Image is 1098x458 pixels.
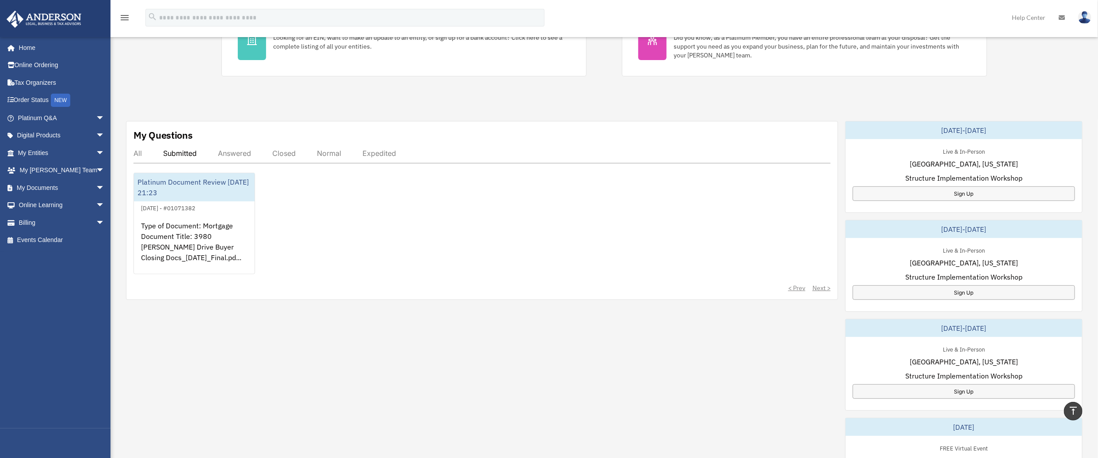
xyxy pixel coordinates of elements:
[6,179,118,197] a: My Documentsarrow_drop_down
[96,144,114,162] span: arrow_drop_down
[910,257,1018,268] span: [GEOGRAPHIC_DATA], [US_STATE]
[6,231,118,249] a: Events Calendar
[6,197,118,214] a: Online Learningarrow_drop_down
[96,197,114,215] span: arrow_drop_down
[6,109,118,127] a: Platinum Q&Aarrow_drop_down
[905,272,1022,282] span: Structure Implementation Workshop
[134,213,255,282] div: Type of Document: Mortgage Document Title: 3980 [PERSON_NAME] Drive Buyer Closing Docs_[DATE]_Fin...
[362,149,396,158] div: Expedited
[218,149,251,158] div: Answered
[133,149,142,158] div: All
[6,91,118,110] a: Order StatusNEW
[846,418,1082,436] div: [DATE]
[853,186,1075,201] a: Sign Up
[6,214,118,231] a: Billingarrow_drop_down
[936,146,992,155] div: Live & In-Person
[1068,405,1079,416] i: vertical_align_top
[6,144,118,162] a: My Entitiesarrow_drop_down
[134,173,255,201] div: Platinum Document Review [DATE] 21:23
[674,33,971,60] div: Did you know, as a Platinum Member, you have an entire professional team at your disposal? Get th...
[1064,402,1083,420] a: vertical_align_top
[6,162,118,179] a: My [PERSON_NAME] Teamarrow_drop_down
[846,121,1082,139] div: [DATE]-[DATE]
[4,11,84,28] img: Anderson Advisors Platinum Portal
[6,57,118,74] a: Online Ordering
[1078,11,1091,24] img: User Pic
[272,149,296,158] div: Closed
[853,285,1075,300] a: Sign Up
[133,173,255,274] a: Platinum Document Review [DATE] 21:23[DATE] - #01071382Type of Document: Mortgage Document Title:...
[6,127,118,144] a: Digital Productsarrow_drop_down
[51,94,70,107] div: NEW
[221,5,587,76] a: My Entities Looking for an EIN, want to make an update to an entity, or sign up for a bank accoun...
[846,319,1082,337] div: [DATE]-[DATE]
[96,127,114,145] span: arrow_drop_down
[853,384,1075,399] a: Sign Up
[163,149,197,158] div: Submitted
[933,443,995,452] div: FREE Virtual Event
[622,5,987,76] a: My [PERSON_NAME] Team Did you know, as a Platinum Member, you have an entire professional team at...
[148,12,157,22] i: search
[905,371,1022,381] span: Structure Implementation Workshop
[96,162,114,180] span: arrow_drop_down
[133,129,193,142] div: My Questions
[96,179,114,197] span: arrow_drop_down
[936,344,992,353] div: Live & In-Person
[910,356,1018,367] span: [GEOGRAPHIC_DATA], [US_STATE]
[6,74,118,91] a: Tax Organizers
[96,214,114,232] span: arrow_drop_down
[846,220,1082,238] div: [DATE]-[DATE]
[910,159,1018,169] span: [GEOGRAPHIC_DATA], [US_STATE]
[96,109,114,127] span: arrow_drop_down
[119,15,130,23] a: menu
[6,39,114,57] a: Home
[134,203,202,212] div: [DATE] - #01071382
[905,173,1022,183] span: Structure Implementation Workshop
[936,245,992,254] div: Live & In-Person
[273,33,570,51] div: Looking for an EIN, want to make an update to an entity, or sign up for a bank account? Click her...
[317,149,341,158] div: Normal
[119,12,130,23] i: menu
